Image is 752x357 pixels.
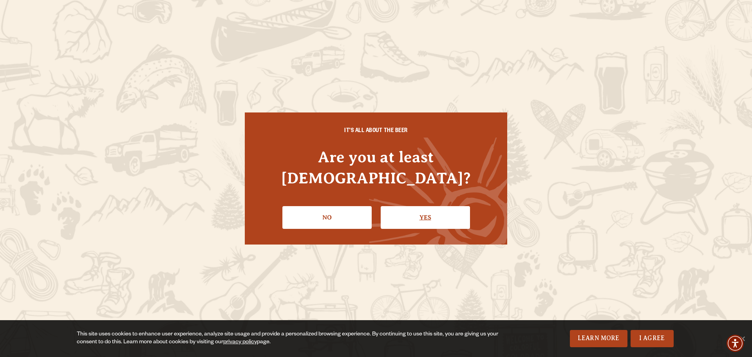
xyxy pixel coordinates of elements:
[727,335,744,352] div: Accessibility Menu
[223,339,257,346] a: privacy policy
[77,331,504,346] div: This site uses cookies to enhance user experience, analyze site usage and provide a personalized ...
[282,206,372,229] a: No
[260,128,492,135] h6: IT'S ALL ABOUT THE BEER
[631,330,674,347] a: I Agree
[381,206,470,229] a: Confirm I'm 21 or older
[570,330,627,347] a: Learn More
[260,147,492,188] h4: Are you at least [DEMOGRAPHIC_DATA]?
